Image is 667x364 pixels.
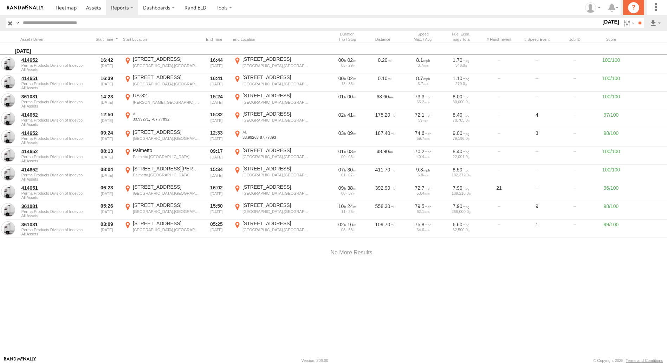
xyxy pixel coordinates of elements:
[368,74,403,91] div: 0.10
[242,82,309,86] div: [GEOGRAPHIC_DATA],[GEOGRAPHIC_DATA]
[203,147,230,164] div: 09:17 [DATE]
[242,111,309,117] div: [STREET_ADDRESS]
[519,129,555,146] div: 3
[341,228,347,232] span: 08
[519,202,555,219] div: 9
[21,195,90,200] span: Filter Results to this Group
[445,82,478,86] div: 279.0
[368,202,403,219] div: 558.30
[133,129,199,135] div: [STREET_ADDRESS]
[259,135,276,139] span: -87.77893
[338,130,346,136] span: 03
[21,86,90,90] span: Filter Results to this Group
[338,112,346,118] span: 02
[348,112,356,118] span: 41
[331,185,364,191] div: [34706s] 18/08/2025 06:23 - 18/08/2025 16:02
[331,167,364,173] div: [27030s] 18/08/2025 08:04 - 18/08/2025 15:34
[407,228,440,232] div: 64.6
[133,202,199,208] div: [STREET_ADDRESS]
[445,155,478,159] div: 22,001.0
[368,220,403,237] div: 109.70
[242,191,309,196] div: [GEOGRAPHIC_DATA],[GEOGRAPHIC_DATA]
[93,129,120,146] div: 09:24 [DATE]
[21,112,90,118] a: 414652
[338,94,346,99] span: 01
[203,165,230,182] div: 15:34 [DATE]
[21,177,90,181] span: Filter Results to this Group
[331,130,364,136] div: [11340s] 18/08/2025 09:24 - 18/08/2025 12:33
[338,167,346,173] span: 07
[407,155,440,159] div: 40.4
[133,191,199,196] div: [GEOGRAPHIC_DATA],[GEOGRAPHIC_DATA]
[123,129,200,146] label: Click to View Event Location
[233,56,310,73] label: Click to View Event Location
[368,184,403,201] div: 392.90
[1,185,15,199] a: View Asset in Asset Management
[593,358,663,363] div: © Copyright 2025 -
[341,155,347,159] span: 00
[21,104,90,108] span: Filter Results to this Group
[21,167,90,173] a: 414652
[21,232,90,236] span: Filter Results to this Group
[341,82,347,86] span: 13
[331,75,364,82] div: [129s] 18/08/2025 16:39 - 18/08/2025 16:41
[341,63,347,67] span: 05
[242,209,309,214] div: [GEOGRAPHIC_DATA],[GEOGRAPHIC_DATA]
[242,63,309,68] div: [GEOGRAPHIC_DATA],[GEOGRAPHIC_DATA]
[407,93,440,100] div: 73.3
[93,56,120,73] div: 16:42 [DATE]
[583,2,603,13] div: Gene Roberts
[93,37,120,42] div: Click to Sort
[445,185,478,191] div: 7.90
[21,203,90,209] a: 361081
[242,74,309,80] div: [STREET_ADDRESS]
[595,129,627,146] div: 98/100
[21,100,90,104] span: Perma Products Division of Indevco
[123,165,200,182] label: Click to View Event Location
[407,185,440,191] div: 72.7
[133,100,199,105] div: [PERSON_NAME],[GEOGRAPHIC_DATA]
[348,228,355,232] span: 58
[368,111,403,128] div: 175.20
[233,129,310,146] label: Click to View Event Location
[133,147,199,154] div: Palmetto
[123,56,200,73] label: Click to View Event Location
[203,202,230,219] div: 15:50 [DATE]
[133,227,199,232] div: [GEOGRAPHIC_DATA],[GEOGRAPHIC_DATA]
[203,220,230,237] div: 05:25 [DATE]
[21,173,90,177] span: Perma Products Division of Indevco
[445,148,478,155] div: 8.40
[445,136,478,141] div: 79,196.0
[368,56,403,73] div: 0.20
[595,56,627,73] div: 100/100
[133,220,199,227] div: [STREET_ADDRESS]
[595,74,627,91] div: 100/100
[21,130,90,136] a: 414652
[21,57,90,63] a: 414652
[407,173,440,177] div: 6.8
[407,203,440,209] div: 79.5
[93,220,120,237] div: 03:09 [DATE]
[133,154,199,159] div: Palmetto,[GEOGRAPHIC_DATA]
[407,136,440,141] div: 59.7
[1,148,15,162] a: View Asset in Asset Management
[445,63,478,67] div: 348.0
[407,130,440,136] div: 74.6
[445,209,478,214] div: 266,000.0
[649,18,661,28] label: Export results as...
[348,185,356,191] span: 38
[1,130,15,144] a: View Asset in Asset Management
[123,111,200,128] label: Click to View Event Location
[519,220,555,237] div: 1
[348,82,355,86] span: 36
[368,147,403,164] div: 48.90
[93,165,120,182] div: 08:04 [DATE]
[7,5,44,10] img: rand-logo.svg
[595,184,627,201] div: 96/100
[152,117,169,121] span: -87.77892
[445,173,478,177] div: 182,372.0
[331,93,364,100] div: [3638s] 18/08/2025 14:23 - 18/08/2025 15:24
[481,184,517,201] div: 21
[407,118,440,122] div: 59
[445,203,478,209] div: 7.90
